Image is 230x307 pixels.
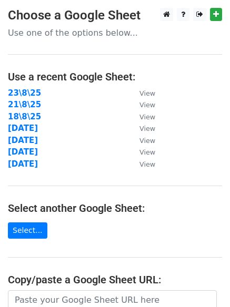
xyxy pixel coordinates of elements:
small: View [139,137,155,145]
a: Select... [8,222,47,239]
a: 23\8\25 [8,88,41,98]
small: View [139,101,155,109]
a: View [129,147,155,157]
h4: Select another Google Sheet: [8,202,222,214]
p: Use one of the options below... [8,27,222,38]
a: View [129,136,155,145]
small: View [139,113,155,121]
a: 18\8\25 [8,112,41,121]
small: View [139,125,155,132]
a: [DATE] [8,159,38,169]
h3: Choose a Google Sheet [8,8,222,23]
a: View [129,112,155,121]
a: [DATE] [8,136,38,145]
a: View [129,88,155,98]
a: View [129,100,155,109]
a: View [129,124,155,133]
a: [DATE] [8,147,38,157]
h4: Copy/paste a Google Sheet URL: [8,273,222,286]
a: [DATE] [8,124,38,133]
a: 21\8\25 [8,100,41,109]
a: View [129,159,155,169]
small: View [139,89,155,97]
h4: Use a recent Google Sheet: [8,70,222,83]
small: View [139,160,155,168]
small: View [139,148,155,156]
